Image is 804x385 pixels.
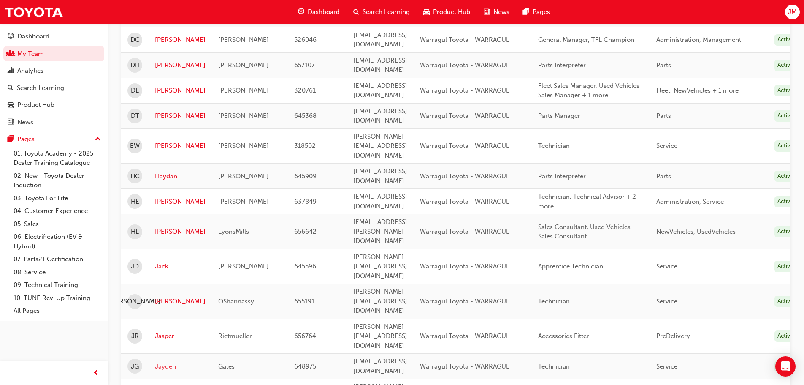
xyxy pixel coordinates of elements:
[131,111,139,121] span: DT
[4,3,63,22] img: Trak
[516,3,557,21] a: pages-iconPages
[656,36,741,44] span: Administration, Management
[131,262,139,271] span: JD
[308,7,340,17] span: Dashboard
[155,111,206,121] a: [PERSON_NAME]
[493,7,509,17] span: News
[353,7,359,17] span: search-icon
[484,7,490,17] span: news-icon
[155,141,206,151] a: [PERSON_NAME]
[8,136,14,143] span: pages-icon
[8,85,14,92] span: search-icon
[353,193,407,210] span: [EMAIL_ADDRESS][DOMAIN_NAME]
[774,296,796,307] div: Active
[218,298,254,305] span: OShannassy
[774,226,796,238] div: Active
[218,363,235,370] span: Gates
[353,358,407,375] span: [EMAIL_ADDRESS][DOMAIN_NAME]
[218,142,269,150] span: [PERSON_NAME]
[774,361,796,372] div: Active
[3,27,104,131] button: DashboardMy TeamAnalyticsSearch LearningProduct HubNews
[775,356,796,377] div: Open Intercom Messenger
[433,7,470,17] span: Product Hub
[353,288,407,314] span: [PERSON_NAME][EMAIL_ADDRESS][DOMAIN_NAME]
[8,33,14,41] span: guage-icon
[218,61,269,69] span: [PERSON_NAME]
[538,82,639,99] span: Fleet Sales Manager, Used Vehicles Sales Manager + 1 more
[3,63,104,79] a: Analytics
[294,61,315,69] span: 657107
[538,262,603,270] span: Apprentice Technician
[10,218,104,231] a: 05. Sales
[131,197,139,207] span: HE
[774,196,796,208] div: Active
[95,134,101,145] span: up-icon
[538,363,570,370] span: Technician
[538,193,636,210] span: Technician, Technical Advisor + 2 more
[155,362,206,371] a: Jayden
[353,253,407,280] span: [PERSON_NAME][EMAIL_ADDRESS][DOMAIN_NAME]
[298,7,304,17] span: guage-icon
[130,141,140,151] span: EW
[656,363,677,370] span: Service
[353,31,407,49] span: [EMAIL_ADDRESS][DOMAIN_NAME]
[10,266,104,279] a: 08. Service
[423,7,430,17] span: car-icon
[3,97,104,113] a: Product Hub
[10,230,104,253] a: 06. Electrification (EV & Hybrid)
[8,67,14,75] span: chart-icon
[788,7,797,17] span: JM
[477,3,516,21] a: news-iconNews
[3,29,104,44] a: Dashboard
[538,61,586,69] span: Parts Interpreter
[420,87,509,94] span: Warragul Toyota - WARRAGUL
[155,60,206,70] a: [PERSON_NAME]
[10,279,104,292] a: 09. Technical Training
[8,101,14,109] span: car-icon
[347,3,417,21] a: search-iconSearch Learning
[3,80,104,96] a: Search Learning
[294,363,316,370] span: 648975
[420,61,509,69] span: Warragul Toyota - WARRAGUL
[155,227,206,237] a: [PERSON_NAME]
[538,223,631,240] span: Sales Consultant, Used Vehicles Sales Consultant
[294,332,316,340] span: 656764
[420,262,509,270] span: Warragul Toyota - WARRAGUL
[218,87,269,94] span: [PERSON_NAME]
[294,112,317,120] span: 645368
[218,198,269,205] span: [PERSON_NAME]
[538,36,634,44] span: General Manager, TFL Champion
[17,134,35,144] div: Pages
[10,292,104,305] a: 10. TUNE Rev-Up Training
[110,297,160,306] span: [PERSON_NAME]
[363,7,410,17] span: Search Learning
[17,66,43,76] div: Analytics
[774,85,796,96] div: Active
[785,5,800,19] button: JM
[538,172,586,180] span: Parts Interpreter
[294,142,316,150] span: 318502
[294,172,317,180] span: 645909
[656,228,736,235] span: NewVehicles, UsedVehicles
[353,107,407,125] span: [EMAIL_ADDRESS][DOMAIN_NAME]
[294,36,317,44] span: 526046
[8,119,14,126] span: news-icon
[656,112,671,120] span: Parts
[155,86,206,96] a: [PERSON_NAME]
[353,133,407,159] span: [PERSON_NAME][EMAIL_ADDRESS][DOMAIN_NAME]
[294,198,317,205] span: 637849
[656,198,724,205] span: Administration, Service
[774,261,796,272] div: Active
[93,368,99,379] span: prev-icon
[420,142,509,150] span: Warragul Toyota - WARRAGUL
[3,115,104,130] a: News
[17,100,54,110] div: Product Hub
[131,331,139,341] span: JR
[538,112,580,120] span: Parts Manager
[656,87,739,94] span: Fleet, NewVehicles + 1 more
[131,86,139,96] span: DL
[353,218,407,245] span: [EMAIL_ADDRESS][PERSON_NAME][DOMAIN_NAME]
[774,110,796,122] div: Active
[774,171,796,182] div: Active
